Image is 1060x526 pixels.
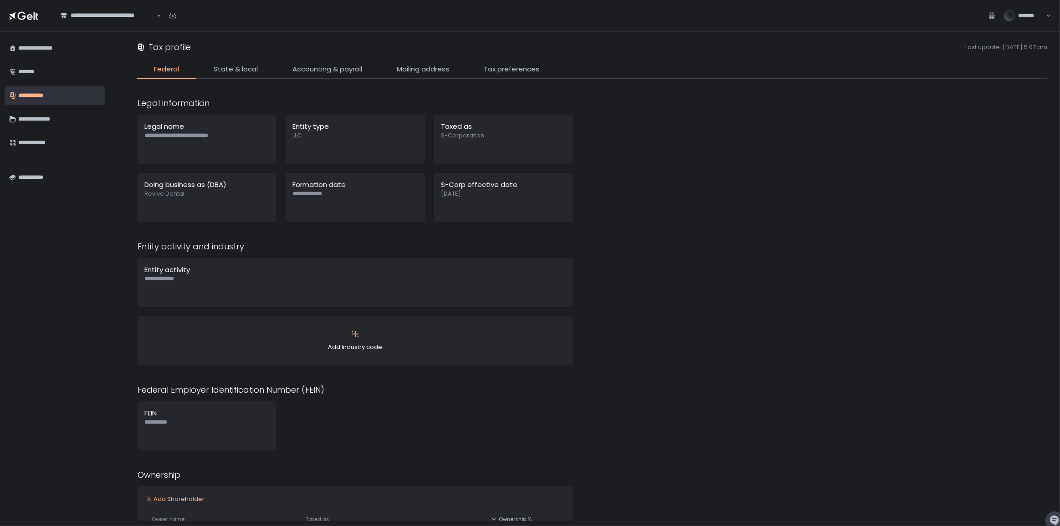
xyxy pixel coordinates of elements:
span: Taxed as [306,516,329,523]
span: Legal name [144,121,184,131]
span: Accounting & payroll [292,64,362,75]
span: State & local [214,64,258,75]
button: Add Industry code [138,316,573,365]
span: Last update: [DATE] 5:07 am [195,43,1047,51]
span: Entity activity [144,265,190,274]
div: Legal information [138,97,573,109]
div: Federal Employer Identification Number (FEIN) [138,384,573,396]
button: Entity typeLLC [286,115,425,164]
span: Taxed as [441,121,472,131]
div: Search for option [55,6,161,25]
span: Federal [154,64,179,75]
span: Ownership % [499,516,532,523]
span: [DATE] [441,190,566,198]
span: Mailing address [397,64,449,75]
button: S-Corp effective date[DATE] [434,173,573,222]
div: Add Industry code [144,323,566,359]
span: Revive Dental [144,190,270,198]
span: Tax preferences [484,64,539,75]
button: Doing business as (DBA)Revive Dental [138,173,277,222]
h1: Tax profile [149,41,191,53]
span: Entity type [292,121,329,131]
div: Ownership [138,469,573,481]
span: Formation date [292,180,346,189]
input: Search for option [61,20,156,29]
span: S-Corp effective date [441,180,517,189]
span: S-Corporation [441,131,566,140]
span: LLC [292,131,418,140]
span: Owner name [152,516,184,523]
span: Doing business as (DBA) [144,180,226,189]
button: Taxed asS-Corporation [434,115,573,164]
span: FEIN [144,408,157,418]
button: Add Shareholder [146,495,205,503]
div: Entity activity and industry [138,240,573,253]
